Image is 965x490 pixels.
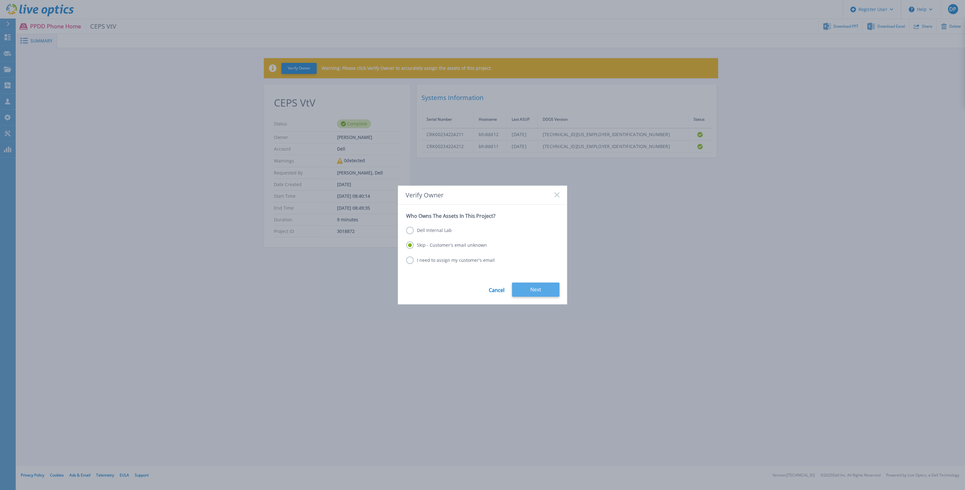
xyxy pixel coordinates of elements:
[406,213,559,219] p: Who Owns The Assets In This Project?
[406,256,495,264] label: I need to assign my customer's email
[406,191,444,199] span: Verify Owner
[406,227,452,234] label: Dell Internal Lab
[489,283,504,297] a: Cancel
[512,283,559,297] button: Next
[406,241,487,249] label: Skip - Customer's email unknown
